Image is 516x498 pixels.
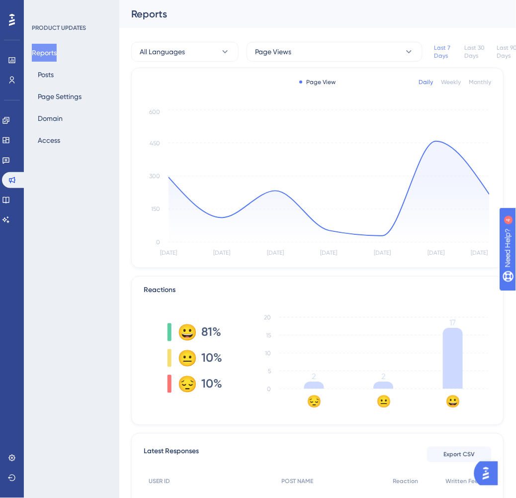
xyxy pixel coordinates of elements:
div: 4 [69,5,72,13]
div: Reactions [144,285,492,297]
button: Domain [32,109,69,127]
span: Reaction [393,478,419,486]
span: All Languages [140,46,185,58]
tspan: [DATE] [160,250,177,257]
tspan: 450 [150,140,160,147]
button: Access [32,131,66,149]
span: 81% [201,324,221,340]
span: Written Feedback [446,478,497,486]
div: Reports [131,7,479,21]
iframe: UserGuiding AI Assistant Launcher [474,459,504,489]
span: Export CSV [444,451,475,459]
tspan: 600 [149,108,160,115]
button: Reports [32,44,57,62]
tspan: [DATE] [267,250,284,257]
span: 10% [201,350,222,366]
button: Posts [32,66,60,84]
text: 😔 [307,395,322,409]
text: 😐 [377,395,392,409]
div: Monthly [469,78,492,86]
div: 😀 [177,324,193,340]
tspan: 2 [382,372,386,382]
div: Daily [419,78,433,86]
tspan: 15 [266,332,271,339]
span: 10% [201,376,222,392]
button: All Languages [131,42,239,62]
tspan: 17 [450,318,456,328]
div: 😐 [177,350,193,366]
div: Page View [300,78,336,86]
tspan: 2 [312,372,316,382]
div: Weekly [441,78,461,86]
span: Latest Responses [144,446,199,464]
div: PRODUCT UPDATES [32,24,86,32]
tspan: 300 [149,173,160,180]
button: Export CSV [427,447,492,463]
div: 😔 [177,376,193,392]
span: USER ID [149,478,170,486]
tspan: [DATE] [471,250,488,257]
tspan: 0 [156,239,160,246]
button: Page Settings [32,88,87,105]
text: 😀 [446,395,461,409]
tspan: 20 [264,314,271,321]
tspan: 150 [151,206,160,213]
tspan: 10 [265,350,271,357]
tspan: 0 [267,386,271,393]
span: POST NAME [281,478,314,486]
div: Last 7 Days [434,44,456,60]
span: Page Views [255,46,291,58]
tspan: 5 [268,368,271,375]
tspan: [DATE] [374,250,391,257]
div: Last 30 Days [464,44,489,60]
button: Page Views [247,42,423,62]
tspan: [DATE] [321,250,338,257]
span: Need Help? [23,2,62,14]
tspan: [DATE] [428,250,444,257]
tspan: [DATE] [214,250,231,257]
